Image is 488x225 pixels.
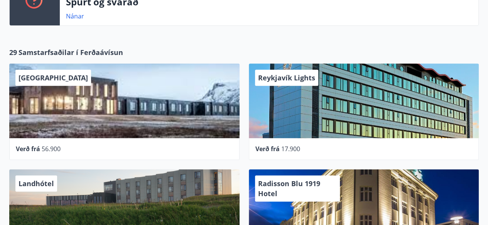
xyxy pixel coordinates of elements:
[9,47,17,57] span: 29
[66,12,84,20] a: Nánar
[42,145,61,153] span: 56.900
[255,145,280,153] span: Verð frá
[16,145,40,153] span: Verð frá
[258,73,315,82] span: Reykjavík Lights
[19,73,88,82] span: [GEOGRAPHIC_DATA]
[19,47,123,57] span: Samstarfsaðilar í Ferðaávísun
[19,179,54,188] span: Landhótel
[281,145,300,153] span: 17.900
[258,179,320,198] span: Radisson Blu 1919 Hotel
